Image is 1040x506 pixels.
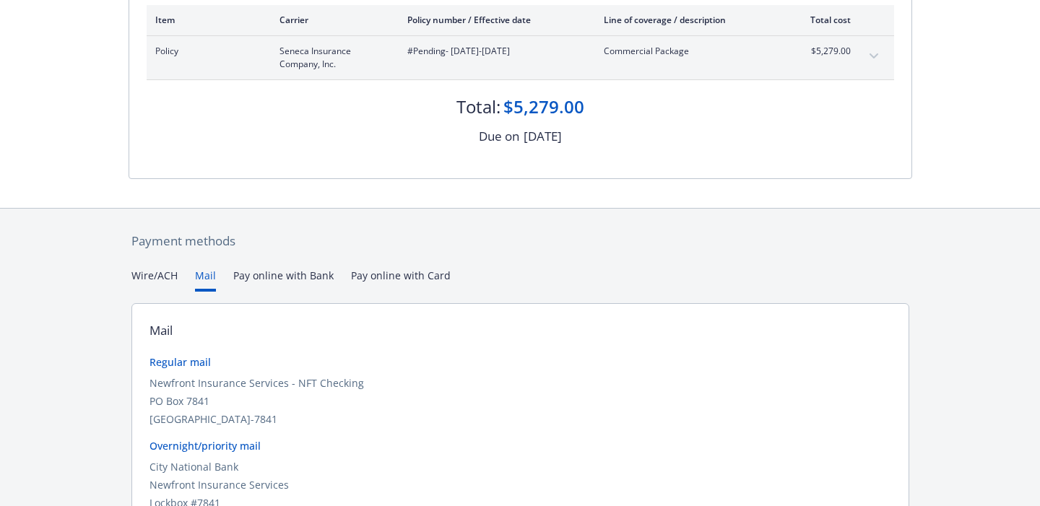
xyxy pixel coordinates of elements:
div: Payment methods [131,232,909,250]
button: Wire/ACH [131,268,178,292]
div: [GEOGRAPHIC_DATA]-7841 [149,411,891,427]
div: Regular mail [149,354,891,370]
div: Newfront Insurance Services - NFT Checking [149,375,891,391]
div: Total: [456,95,500,119]
div: City National Bank [149,459,891,474]
span: $5,279.00 [797,45,851,58]
div: Total cost [797,14,851,26]
button: Pay online with Bank [233,268,334,292]
button: Mail [195,268,216,292]
div: [DATE] [524,127,562,146]
span: Seneca Insurance Company, Inc. [279,45,384,71]
div: PolicySeneca Insurance Company, Inc.#Pending- [DATE]-[DATE]Commercial Package$5,279.00expand content [147,36,894,79]
span: Commercial Package [604,45,773,58]
button: Pay online with Card [351,268,451,292]
div: Carrier [279,14,384,26]
button: expand content [862,45,885,68]
div: $5,279.00 [503,95,584,119]
div: Item [155,14,256,26]
div: PO Box 7841 [149,393,891,409]
div: Policy number / Effective date [407,14,581,26]
div: Line of coverage / description [604,14,773,26]
span: #Pending - [DATE]-[DATE] [407,45,581,58]
div: Mail [149,321,173,340]
div: Overnight/priority mail [149,438,891,453]
span: Policy [155,45,256,58]
div: Newfront Insurance Services [149,477,891,492]
div: Due on [479,127,519,146]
